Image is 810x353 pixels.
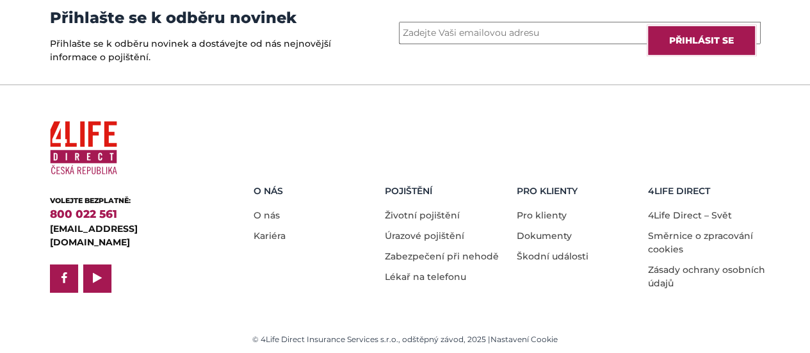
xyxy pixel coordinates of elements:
[254,209,280,221] a: O nás
[517,250,588,262] a: Škodní události
[50,334,761,345] div: © 4Life Direct Insurance Services s.r.o., odštěpný závod, 2025 |
[385,250,499,262] a: Zabezpečení při nehodě
[385,230,464,242] a: Úrazové pojištění
[50,37,335,64] p: Přihlašte se k odběru novinek a dostávejte od nás nejnovější informace o pojištění.
[648,230,753,255] a: Směrnice o zpracování cookies
[254,186,376,197] h5: O nás
[399,22,761,44] input: Zadejte Vaši emailovou adresu
[517,209,567,221] a: Pro klienty
[50,223,138,248] a: [EMAIL_ADDRESS][DOMAIN_NAME]
[517,186,639,197] h5: Pro Klienty
[385,271,466,283] a: Lékař na telefonu
[385,209,460,221] a: Životní pojištění
[385,186,507,197] h5: Pojištění
[648,209,732,221] a: 4Life Direct – Svět
[50,208,117,220] a: 800 022 561
[647,25,756,56] input: Přihlásit se
[490,334,558,344] a: Nastavení Cookie
[648,186,770,197] h5: 4LIFE DIRECT
[50,195,213,206] div: VOLEJTE BEZPLATNĚ:
[254,230,286,242] a: Kariéra
[648,264,765,289] a: Zásady ochrany osobních údajů
[50,116,117,181] img: 4Life Direct Česká republika logo
[517,230,572,242] a: Dokumenty
[50,9,335,27] h3: Přihlašte se k odběru novinek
